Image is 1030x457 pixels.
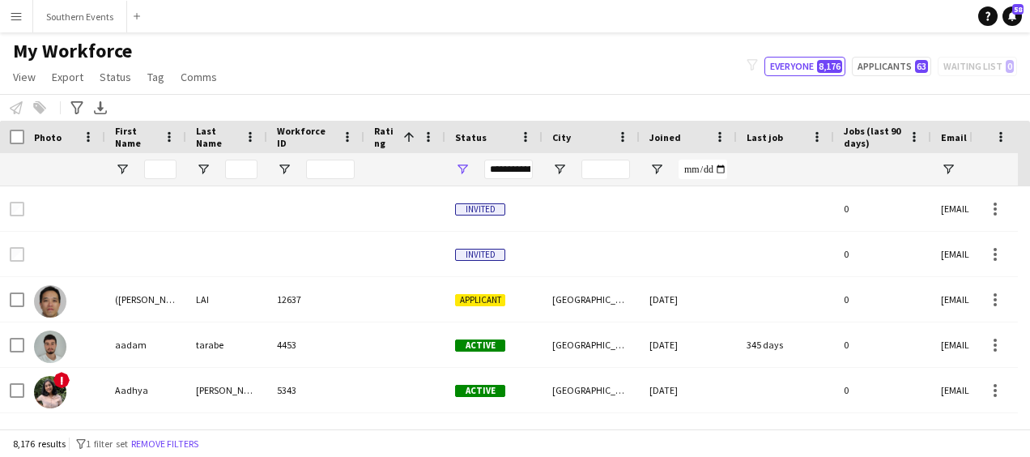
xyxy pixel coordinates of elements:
div: aadam [105,322,186,367]
span: Tag [147,70,164,84]
span: Last job [747,131,783,143]
img: aadam tarabe [34,331,66,363]
button: Open Filter Menu [455,162,470,177]
a: Export [45,66,90,88]
span: Rating [374,125,397,149]
button: Open Filter Menu [277,162,292,177]
div: LAI [186,277,267,322]
div: ([PERSON_NAME]) [PERSON_NAME] [105,277,186,322]
button: Open Filter Menu [941,162,956,177]
input: Workforce ID Filter Input [306,160,355,179]
span: Invited [455,203,505,216]
button: Open Filter Menu [196,162,211,177]
span: City [552,131,571,143]
input: Joined Filter Input [679,160,727,179]
button: Remove filters [128,435,202,453]
span: Comms [181,70,217,84]
button: Open Filter Menu [552,162,567,177]
div: 12637 [267,277,364,322]
input: City Filter Input [581,160,630,179]
div: [DATE] [640,322,737,367]
button: Everyone8,176 [764,57,845,76]
input: Last Name Filter Input [225,160,257,179]
div: 0 [834,186,931,231]
span: 8,176 [817,60,842,73]
a: Status [93,66,138,88]
span: Workforce ID [277,125,335,149]
a: 58 [1002,6,1022,26]
img: (Michael) Pak Keung LAI [34,285,66,318]
app-action-btn: Export XLSX [91,98,110,117]
div: 0 [834,322,931,367]
span: 1 filter set [86,438,128,450]
button: Applicants63 [852,57,931,76]
div: 0 [834,232,931,276]
div: 0 [834,277,931,322]
div: 0 [834,368,931,412]
span: Status [100,70,131,84]
span: Last Name [196,125,238,149]
span: Status [455,131,487,143]
div: 5343 [267,368,364,412]
span: Jobs (last 90 days) [844,125,902,149]
span: 63 [915,60,928,73]
span: Active [455,385,505,397]
div: [DATE] [640,277,737,322]
span: Invited [455,249,505,261]
button: Southern Events [33,1,127,32]
a: View [6,66,42,88]
span: 58 [1012,4,1024,15]
app-action-btn: Advanced filters [67,98,87,117]
div: Aadhya [105,368,186,412]
span: My Workforce [13,39,132,63]
div: [GEOGRAPHIC_DATA] [543,368,640,412]
div: [PERSON_NAME] [186,368,267,412]
div: 345 days [737,322,834,367]
span: Email [941,131,967,143]
span: Applicant [455,294,505,306]
a: Comms [174,66,223,88]
button: Open Filter Menu [649,162,664,177]
span: Active [455,340,505,352]
img: Aadhya Chanda [34,376,66,408]
div: [GEOGRAPHIC_DATA] [543,322,640,367]
span: Joined [649,131,681,143]
input: Row Selection is disabled for this row (unchecked) [10,247,24,262]
input: First Name Filter Input [144,160,177,179]
span: ! [53,372,70,388]
div: 4453 [267,322,364,367]
div: tarabe [186,322,267,367]
input: Row Selection is disabled for this row (unchecked) [10,202,24,216]
span: First Name [115,125,157,149]
span: Export [52,70,83,84]
span: View [13,70,36,84]
span: Photo [34,131,62,143]
button: Open Filter Menu [115,162,130,177]
a: Tag [141,66,171,88]
div: [DATE] [640,368,737,412]
div: [GEOGRAPHIC_DATA] [543,277,640,322]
